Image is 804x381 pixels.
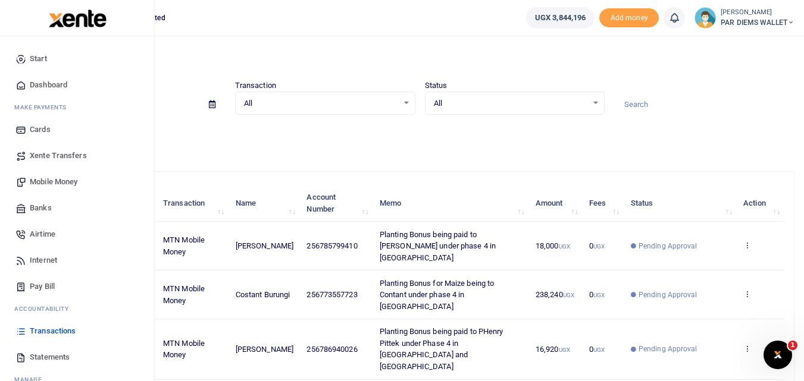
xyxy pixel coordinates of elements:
span: All [434,97,588,109]
small: UGX [559,243,570,250]
a: Statements [10,344,145,370]
span: Transactions [30,325,76,337]
span: Pending Approval [639,241,697,251]
label: Transaction [235,80,276,92]
small: UGX [559,347,570,353]
span: 256773557723 [306,290,357,299]
span: PAR DIEMS WALLET [721,17,794,28]
span: 0 [589,290,605,299]
a: Internet [10,247,145,273]
span: countability [23,304,68,313]
small: UGX [593,292,605,298]
small: [PERSON_NAME] [721,8,794,18]
a: profile-user [PERSON_NAME] PAR DIEMS WALLET [694,7,794,29]
span: 16,920 [536,345,570,354]
img: profile-user [694,7,716,29]
h4: Transactions [45,51,794,64]
span: 0 [589,345,605,354]
span: Pending Approval [639,344,697,354]
a: Start [10,46,145,72]
span: Start [30,53,47,65]
span: Dashboard [30,79,67,91]
a: Xente Transfers [10,143,145,169]
span: Add money [599,8,659,28]
span: Airtime [30,228,55,240]
th: Status: activate to sort column ascending [624,185,737,222]
span: Planting Bonus being paid to PHenry Pittek under Phase 4 in [GEOGRAPHIC_DATA] and [GEOGRAPHIC_DATA] [380,327,503,371]
span: UGX 3,844,196 [535,12,586,24]
span: Statements [30,351,70,363]
a: logo-small logo-large logo-large [48,13,107,22]
span: MTN Mobile Money [163,339,205,360]
span: MTN Mobile Money [163,284,205,305]
span: 256785799410 [306,241,357,250]
li: Wallet ballance [521,7,599,29]
span: [PERSON_NAME] [236,241,293,250]
th: Memo: activate to sort column ascending [373,185,529,222]
p: Download [45,129,794,141]
span: Planting Bonus being paid to [PERSON_NAME] under phase 4 in [GEOGRAPHIC_DATA] [380,230,496,262]
img: logo-large [49,10,107,27]
span: Pay Bill [30,281,55,292]
span: ake Payments [20,103,67,112]
label: Status [425,80,448,92]
th: Fees: activate to sort column ascending [583,185,624,222]
span: Planting Bonus for Maize being to Contant under phase 4 in [GEOGRAPHIC_DATA] [380,279,494,311]
span: Xente Transfers [30,150,87,162]
small: UGX [593,347,605,353]
small: UGX [593,243,605,250]
li: Toup your wallet [599,8,659,28]
a: Banks [10,195,145,221]
span: Cards [30,124,51,136]
th: Transaction: activate to sort column ascending [157,185,229,222]
span: Internet [30,254,57,266]
input: Search [614,95,794,115]
span: [PERSON_NAME] [236,345,293,354]
a: UGX 3,844,196 [526,7,595,29]
a: Mobile Money [10,169,145,195]
a: Dashboard [10,72,145,98]
a: Transactions [10,318,145,344]
span: 0 [589,241,605,250]
li: Ac [10,300,145,318]
span: Costant Burungi [236,290,290,299]
a: Airtime [10,221,145,247]
span: 238,240 [536,290,574,299]
span: 18,000 [536,241,570,250]
a: Add money [599,12,659,21]
th: Account Number: activate to sort column ascending [300,185,373,222]
iframe: Intercom live chat [764,341,792,369]
span: 256786940026 [306,345,357,354]
span: MTN Mobile Money [163,235,205,256]
a: Cards [10,116,145,143]
a: Pay Bill [10,273,145,300]
span: 1 [788,341,797,350]
span: All [244,97,398,109]
small: UGX [563,292,574,298]
li: M [10,98,145,116]
span: Mobile Money [30,176,77,188]
th: Name: activate to sort column ascending [229,185,301,222]
th: Action: activate to sort column ascending [737,185,784,222]
span: Pending Approval [639,289,697,300]
th: Amount: activate to sort column ascending [529,185,583,222]
span: Banks [30,202,52,214]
